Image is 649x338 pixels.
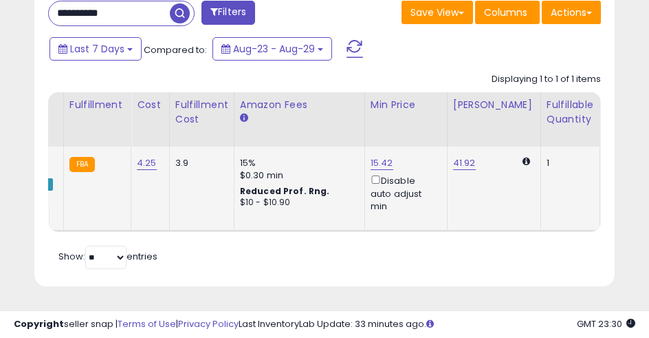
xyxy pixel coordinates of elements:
[212,37,332,61] button: Aug-23 - Aug-29
[49,37,142,61] button: Last 7 Days
[240,169,354,182] div: $0.30 min
[371,98,441,112] div: Min Price
[69,157,95,172] small: FBA
[118,317,176,330] a: Terms of Use
[484,6,527,19] span: Columns
[240,185,330,197] b: Reduced Prof. Rng.
[233,42,315,56] span: Aug-23 - Aug-29
[201,1,255,25] button: Filters
[492,73,601,86] div: Displaying 1 to 1 of 1 items
[175,157,223,169] div: 3.9
[475,1,540,24] button: Columns
[401,1,473,24] button: Save View
[371,156,393,170] a: 15.42
[231,318,635,331] div: Last InventoryLab Update: 33 minutes ago.
[70,42,124,56] span: Last 7 Days
[14,317,64,330] strong: Copyright
[577,317,635,330] span: 2025-09-6 23:30 GMT
[240,157,354,169] div: 15%
[240,98,359,112] div: Amazon Fees
[137,98,164,112] div: Cost
[547,157,589,169] div: 1
[14,318,239,331] div: seller snap | |
[178,317,239,330] a: Privacy Policy
[453,156,476,170] a: 41.92
[371,173,437,213] div: Disable auto adjust min
[69,98,125,112] div: Fulfillment
[547,98,594,127] div: Fulfillable Quantity
[542,1,601,24] button: Actions
[144,43,207,56] span: Compared to:
[240,197,354,209] div: $10 - $10.90
[137,156,157,170] a: 4.25
[58,250,157,263] span: Show: entries
[240,112,248,125] small: Amazon Fees.
[175,98,228,127] div: Fulfillment Cost
[453,98,535,112] div: [PERSON_NAME]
